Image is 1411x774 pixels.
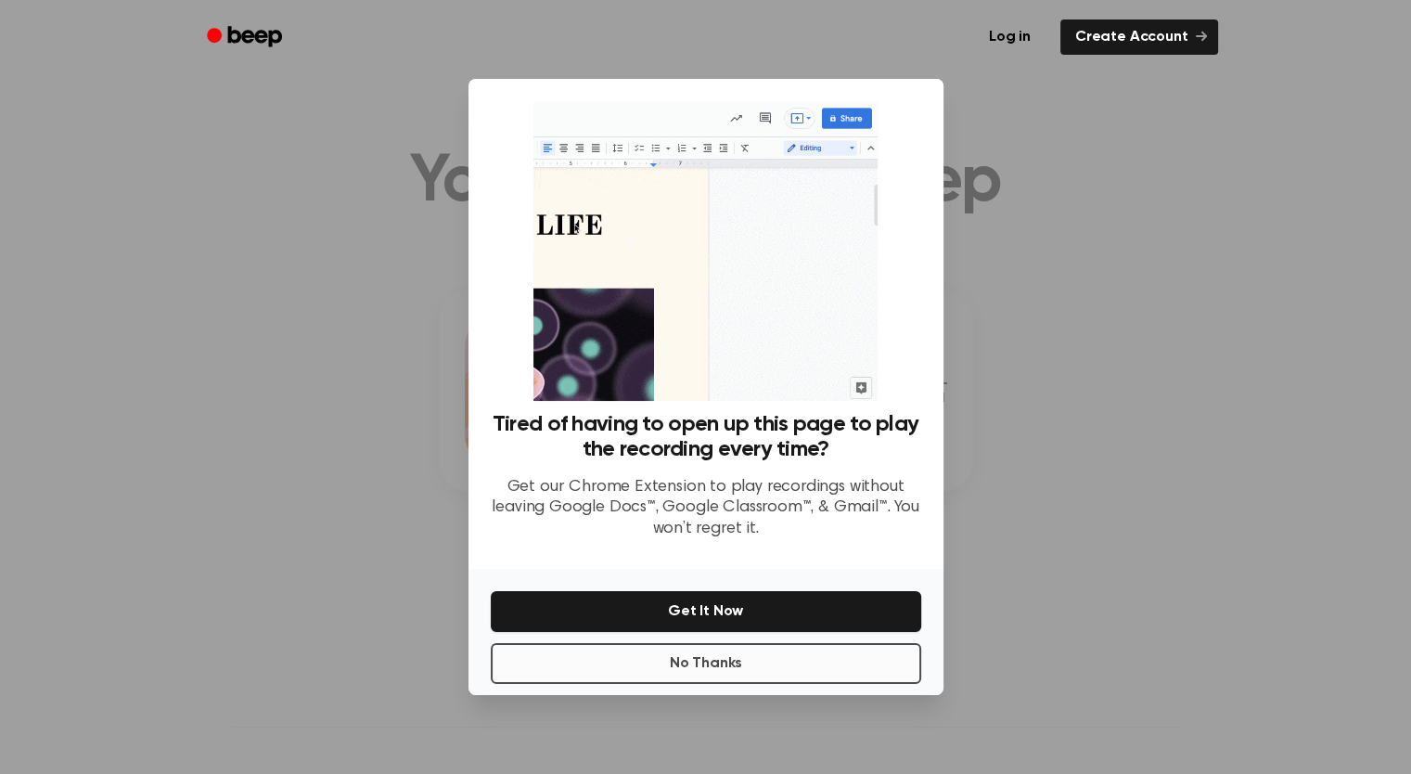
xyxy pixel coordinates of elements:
[491,477,921,540] p: Get our Chrome Extension to play recordings without leaving Google Docs™, Google Classroom™, & Gm...
[1060,19,1218,55] a: Create Account
[533,101,878,401] img: Beep extension in action
[491,643,921,684] button: No Thanks
[970,16,1049,58] a: Log in
[491,412,921,462] h3: Tired of having to open up this page to play the recording every time?
[194,19,299,56] a: Beep
[491,591,921,632] button: Get It Now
